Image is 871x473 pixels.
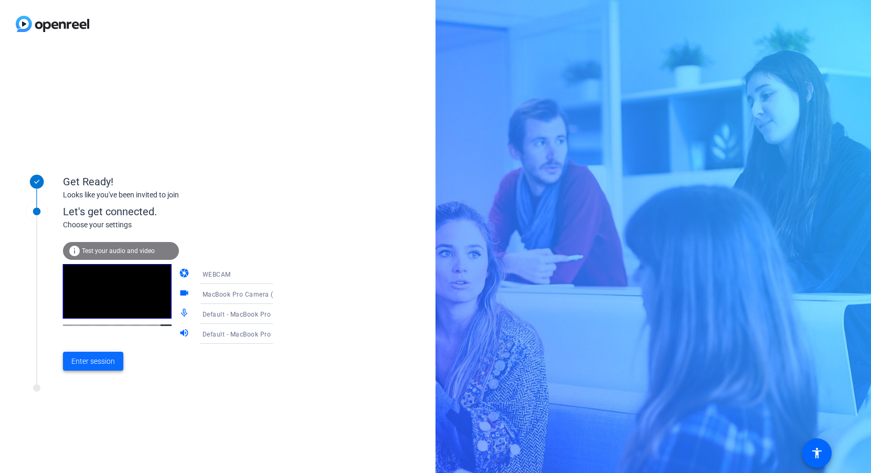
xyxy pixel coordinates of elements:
div: Choose your settings [63,219,294,230]
span: Default - MacBook Pro Speakers (Built-in) [203,330,329,338]
div: Looks like you've been invited to join [63,190,273,201]
mat-icon: volume_up [179,328,192,340]
mat-icon: camera [179,268,192,280]
mat-icon: mic_none [179,308,192,320]
mat-icon: accessibility [811,447,823,459]
div: Get Ready! [63,174,273,190]
span: Default - MacBook Pro Microphone (Built-in) [203,310,337,318]
span: Test your audio and video [82,247,155,255]
span: WEBCAM [203,271,231,278]
mat-icon: videocam [179,288,192,300]
mat-icon: info [68,245,81,257]
span: MacBook Pro Camera (0000:0001) [203,290,309,298]
span: Enter session [71,356,115,367]
button: Enter session [63,352,123,371]
div: Let's get connected. [63,204,294,219]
